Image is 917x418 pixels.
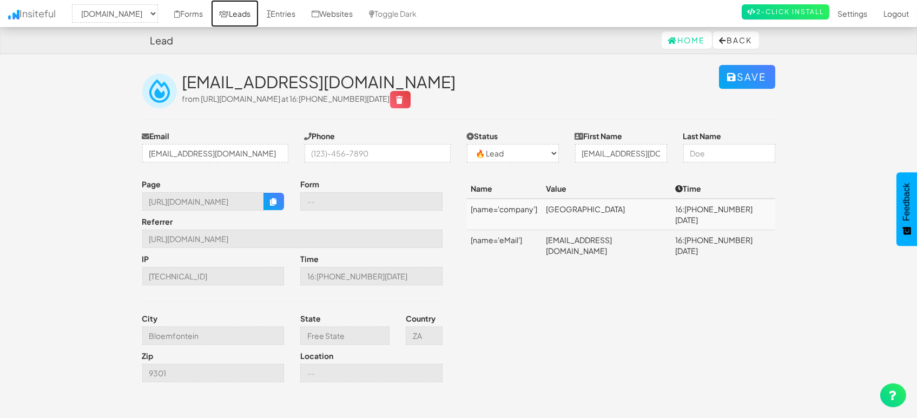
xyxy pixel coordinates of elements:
td: [EMAIL_ADDRESS][DOMAIN_NAME] [542,230,671,261]
label: First Name [575,130,623,141]
a: 2-Click Install [742,4,829,19]
input: -- [300,364,443,382]
th: Name [467,179,542,199]
td: [name='eMail'] [467,230,542,261]
input: -- [406,326,443,345]
label: Time [300,253,319,264]
td: 16:[PHONE_NUMBER][DATE] [671,230,775,261]
button: Save [719,65,775,89]
label: Phone [305,130,335,141]
label: Referrer [142,216,173,227]
td: [GEOGRAPHIC_DATA] [542,199,671,230]
input: John [575,144,667,162]
label: Email [142,130,170,141]
label: Country [406,313,436,324]
th: Value [542,179,671,199]
label: Form [300,179,319,190]
input: -- [300,267,443,285]
img: icon.png [8,10,19,19]
h2: [EMAIL_ADDRESS][DOMAIN_NAME] [182,73,719,91]
input: (123)-456-7890 [305,144,451,162]
input: -- [300,192,443,211]
td: [name='company'] [467,199,542,230]
input: -- [300,326,390,345]
label: Page [142,179,161,190]
label: Zip [142,350,154,361]
label: Status [467,130,498,141]
span: from [URL][DOMAIN_NAME] at 16:[PHONE_NUMBER][DATE] [182,94,411,103]
label: Location [300,350,333,361]
h4: Lead [150,35,174,46]
input: Doe [683,144,775,162]
button: Back [713,31,759,49]
label: IP [142,253,149,264]
input: -- [142,230,443,248]
input: -- [142,364,285,382]
label: City [142,313,158,324]
input: -- [142,267,285,285]
img: insiteful-lead.png [142,74,177,108]
input: -- [142,326,285,345]
th: Time [671,179,775,199]
input: j@doe.com [142,144,288,162]
input: -- [142,192,265,211]
td: 16:[PHONE_NUMBER][DATE] [671,199,775,230]
button: Feedback - Show survey [896,172,917,246]
span: Feedback [902,183,912,221]
label: State [300,313,321,324]
a: Home [662,31,712,49]
label: Last Name [683,130,722,141]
